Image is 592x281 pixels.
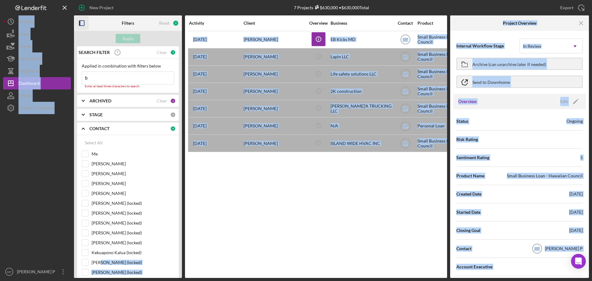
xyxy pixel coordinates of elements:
[159,21,170,26] div: Reset
[18,52,41,66] div: Educational
[3,65,71,77] a: Long-Term
[116,34,140,43] button: Apply
[92,259,174,266] label: [PERSON_NAME] (locked)
[403,124,408,128] text: MP
[92,171,174,177] label: [PERSON_NAME]
[560,97,568,106] div: Edit
[580,155,583,161] div: 5
[331,66,392,82] div: Life safety solutions LLC
[18,40,31,54] div: Grants
[569,227,583,233] div: [DATE]
[89,2,113,14] div: New Project
[193,141,207,146] time: 2025-09-19 03:02
[193,72,207,76] time: 2025-10-09 01:22
[92,210,174,216] label: [PERSON_NAME] (locked)
[74,2,120,14] button: New Project
[417,66,479,82] div: Small Business Loan - Hawaiian Council
[193,54,207,59] time: 2025-09-17 08:38
[3,102,71,114] button: Product Templates
[417,49,479,65] div: Small Business Loan - Hawaiian Council
[403,89,408,94] text: MP
[92,220,174,226] label: [PERSON_NAME] (locked)
[566,118,583,124] div: Ongoing
[456,173,484,179] span: Product Name
[569,209,583,215] div: [DATE]
[244,49,305,65] div: [PERSON_NAME]
[92,200,174,206] label: [PERSON_NAME] (locked)
[403,141,408,146] text: MP
[456,136,478,143] span: Risk Rating
[417,21,479,26] div: Product
[554,2,589,14] button: Export
[560,2,573,14] div: Export
[557,97,581,106] button: Edit
[18,77,40,91] div: Dashboard
[244,118,305,134] div: [PERSON_NAME]
[18,15,34,29] div: Activity
[456,264,492,270] span: Account Executive
[403,38,408,42] text: MP
[92,230,174,236] label: [PERSON_NAME] (locked)
[331,31,392,48] div: EB Kicks MD
[157,98,167,103] div: Clear
[331,21,392,26] div: Business
[3,28,71,40] a: Loans
[244,101,305,117] div: [PERSON_NAME]
[157,50,167,55] div: Clear
[417,135,479,151] div: Small Business Loan - Hawaiian Council
[3,40,71,52] button: Grants
[122,21,134,26] b: Filters
[569,191,583,197] div: [DATE]
[3,77,71,89] button: Dashboard
[507,173,583,179] div: Small Business Loan - Hawaiian Council
[92,180,174,187] label: [PERSON_NAME]
[18,102,55,116] div: Product Templates
[92,240,174,246] label: [PERSON_NAME] (locked)
[3,89,71,102] button: Clients
[456,155,489,161] span: Sentiment Rating
[307,21,330,26] div: Overview
[403,107,408,111] text: MP
[331,135,392,151] div: ISLAND WIDE HVAC INC
[523,44,541,49] div: In Review
[472,58,546,69] div: Archive (can unarchive later if needed)
[417,31,479,48] div: Small Business Loan - Hawaiian Council
[122,34,134,43] div: Apply
[7,270,11,274] text: MP
[456,118,468,124] span: Status
[294,5,369,10] div: 7 Projects • $630,000 Total
[456,43,520,49] span: Internal Workflow Stage
[545,246,583,252] div: [PERSON_NAME] P
[82,64,174,68] div: Applied in combination with filters below
[193,89,207,94] time: 2025-10-12 21:33
[18,28,30,42] div: Loans
[403,55,408,59] text: MP
[89,126,109,131] b: CONTACT
[394,21,417,26] div: Contact
[331,83,392,100] div: 2K construction
[456,76,583,88] button: Send to Downhome
[244,135,305,151] div: [PERSON_NAME]
[92,269,174,275] label: [PERSON_NAME] (locked)
[193,106,207,111] time: 2025-09-22 22:56
[173,20,179,26] div: 2
[331,49,392,65] div: Lapin LLC
[189,21,243,26] div: Activity
[417,83,479,100] div: Small Business Loan - Hawaiian Council
[89,112,103,117] b: STAGE
[170,126,176,131] div: 0
[82,85,174,88] div: Enter at least three characters to search.
[89,98,111,103] b: ARCHIVED
[85,137,103,149] div: Select All
[3,15,71,28] button: Activity
[417,118,479,134] div: Personal Loan
[534,247,540,251] text: MP
[458,98,477,105] h3: Overview
[92,151,174,157] label: Me
[403,72,408,76] text: MP
[3,266,71,278] button: MP[PERSON_NAME] P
